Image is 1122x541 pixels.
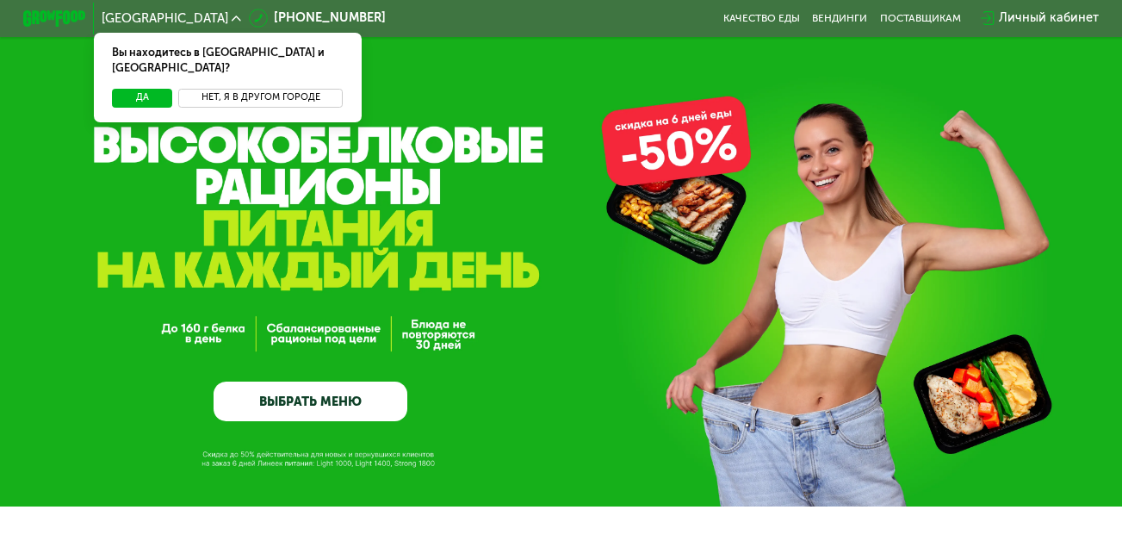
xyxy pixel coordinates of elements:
div: Вы находитесь в [GEOGRAPHIC_DATA] и [GEOGRAPHIC_DATA]? [94,33,362,89]
span: [GEOGRAPHIC_DATA] [102,12,228,24]
a: [PHONE_NUMBER] [249,9,386,28]
a: Вендинги [812,12,867,24]
a: Качество еды [723,12,800,24]
a: ВЫБРАТЬ МЕНЮ [214,382,407,420]
div: поставщикам [880,12,961,24]
button: Нет, я в другом городе [178,89,343,108]
div: Личный кабинет [999,9,1099,28]
button: Да [112,89,172,108]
